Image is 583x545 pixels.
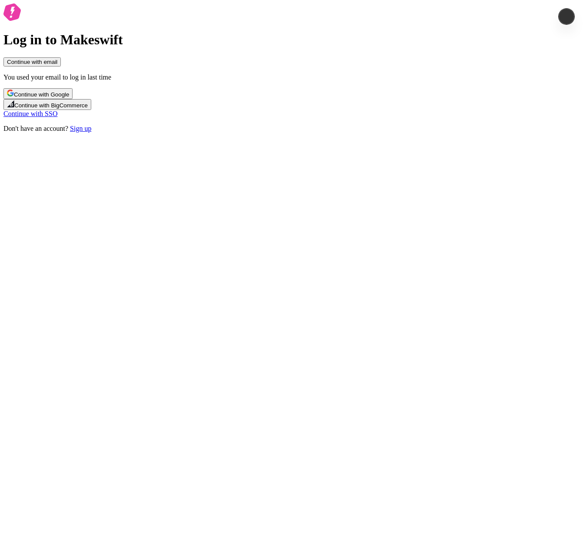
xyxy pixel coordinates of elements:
[3,57,61,66] button: Continue with email
[3,32,580,48] h1: Log in to Makeswift
[3,73,580,81] p: You used your email to log in last time
[14,91,69,98] span: Continue with Google
[7,59,57,65] span: Continue with email
[3,125,580,133] p: Don't have an account?
[3,99,91,110] button: Continue with BigCommerce
[14,102,88,109] span: Continue with BigCommerce
[70,125,91,132] a: Sign up
[3,110,57,117] a: Continue with SSO
[3,88,73,99] button: Continue with Google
